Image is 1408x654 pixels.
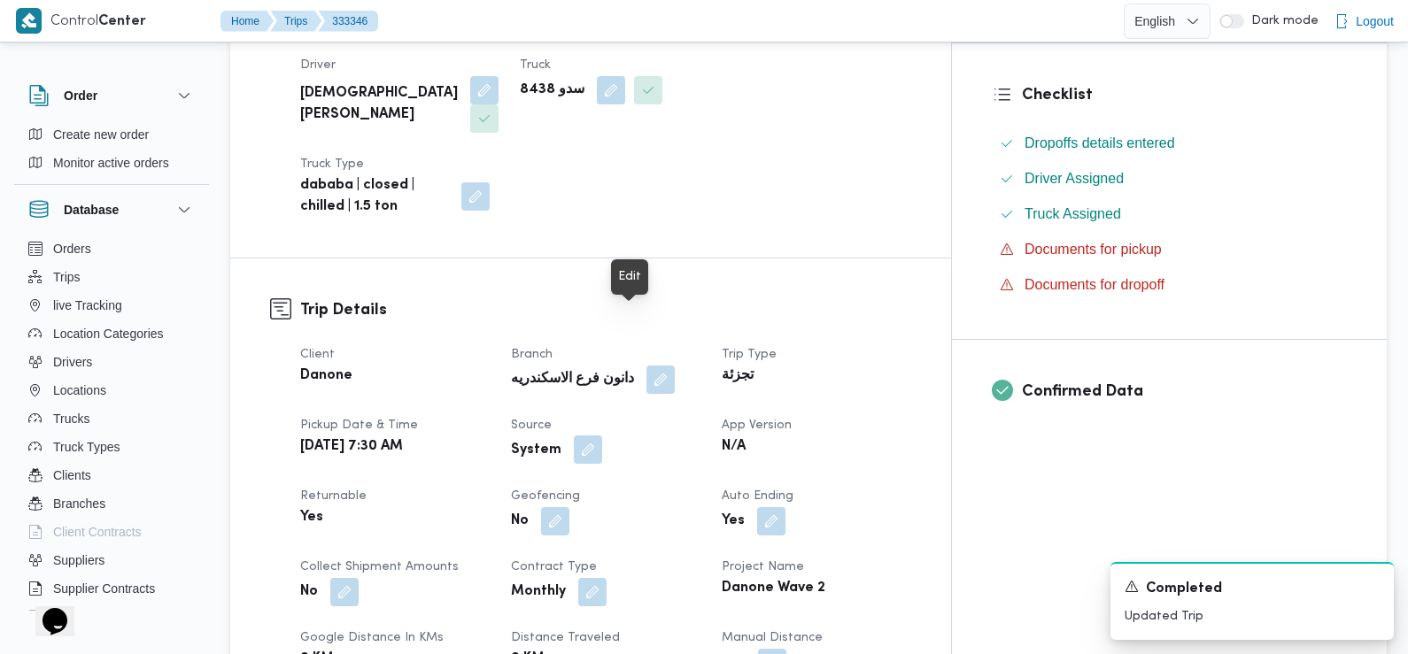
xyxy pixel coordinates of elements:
span: Suppliers [53,550,104,571]
h3: Confirmed Data [1022,380,1347,404]
span: Truck Assigned [1025,204,1121,225]
button: Location Categories [21,319,202,348]
span: Driver [300,59,336,71]
span: Client [300,349,335,360]
b: System [511,440,561,461]
b: No [511,511,529,532]
span: Completed [1146,579,1222,600]
span: Auto Ending [722,490,793,502]
div: Edit [618,266,641,288]
span: Trip Type [722,349,777,360]
span: Documents for dropoff [1025,274,1164,296]
span: Source [511,419,552,431]
span: Orders [53,238,91,259]
button: Trucks [21,404,202,433]
h3: Checklist [1022,83,1347,107]
span: Monitor active orders [53,152,169,173]
h3: Order [64,85,97,106]
span: Collect Shipment Amounts [300,561,459,573]
button: Supplier Contracts [21,574,202,603]
button: Monitor active orders [21,149,202,177]
span: Client Contracts [53,521,142,542]
button: Locations [21,376,202,404]
span: Logout [1356,11,1394,32]
span: Trips [53,266,81,288]
span: Drivers [53,351,92,373]
button: Drivers [21,348,202,376]
span: live Tracking [53,295,122,316]
div: Database [14,235,209,618]
b: dababa | closed | chilled | 1.5 ton [300,175,449,218]
button: Logout [1327,4,1401,39]
span: Create new order [53,124,149,145]
b: سدو 8438 [520,80,584,101]
button: Branches [21,489,202,518]
button: Devices [21,603,202,631]
span: Dropoffs details entered [1025,133,1175,154]
b: Danone Wave 2 [722,578,825,599]
button: Order [28,85,195,106]
span: Supplier Contracts [53,578,155,599]
span: Google distance in KMs [300,632,444,643]
span: App Version [722,419,792,431]
span: Branches [53,493,105,514]
span: Distance Traveled [511,632,620,643]
span: Truck Assigned [1025,206,1121,221]
button: Trips [270,11,321,32]
b: تجزئة [722,365,754,387]
b: Yes [300,507,323,528]
span: Driver Assigned [1025,168,1124,189]
span: Dark mode [1244,14,1319,28]
span: Driver Assigned [1025,171,1124,186]
span: Dropoffs details entered [1025,135,1175,150]
b: Center [98,15,146,28]
iframe: chat widget [18,583,74,636]
span: Pickup date & time [300,419,418,431]
button: Clients [21,461,202,489]
button: Orders [21,235,202,263]
button: Home [220,11,274,32]
span: Documents for pickup [1025,242,1162,257]
div: Order [14,120,209,184]
b: Monthly [511,581,566,603]
h3: Database [64,199,119,220]
span: Branch [511,349,553,360]
button: Database [28,199,195,220]
h3: Trip Details [300,298,911,322]
b: No [300,581,318,603]
span: Truck Types [53,436,120,458]
button: 333346 [318,11,378,32]
button: Dropoffs details entered [993,129,1347,158]
span: Documents for pickup [1025,239,1162,260]
b: N/A [722,436,746,458]
span: Trucks [53,408,89,429]
b: Yes [722,511,745,532]
img: X8yXhbKr1z7QwAAAABJRU5ErkJggg== [16,8,42,34]
button: live Tracking [21,291,202,319]
button: Suppliers [21,546,202,574]
button: Driver Assigned [993,165,1347,193]
button: Client Contracts [21,518,202,546]
span: Returnable [300,490,367,502]
span: Manual Distance [722,632,823,643]
b: Danone [300,365,352,387]
span: Project Name [722,561,804,573]
div: Notification [1125,578,1380,600]
span: Devices [53,606,97,627]
span: Location Categories [53,323,164,344]
b: دانون فرع الاسكندريه [511,369,634,390]
span: Truck Type [300,158,364,170]
p: Updated Trip [1125,607,1380,626]
span: Documents for dropoff [1025,277,1164,292]
button: Truck Types [21,433,202,461]
button: Trips [21,263,202,291]
b: [DATE] 7:30 AM [300,436,403,458]
button: Documents for pickup [993,235,1347,264]
span: Contract Type [511,561,597,573]
button: Truck Assigned [993,200,1347,228]
button: Create new order [21,120,202,149]
span: Locations [53,380,106,401]
span: Geofencing [511,490,580,502]
span: Clients [53,465,91,486]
